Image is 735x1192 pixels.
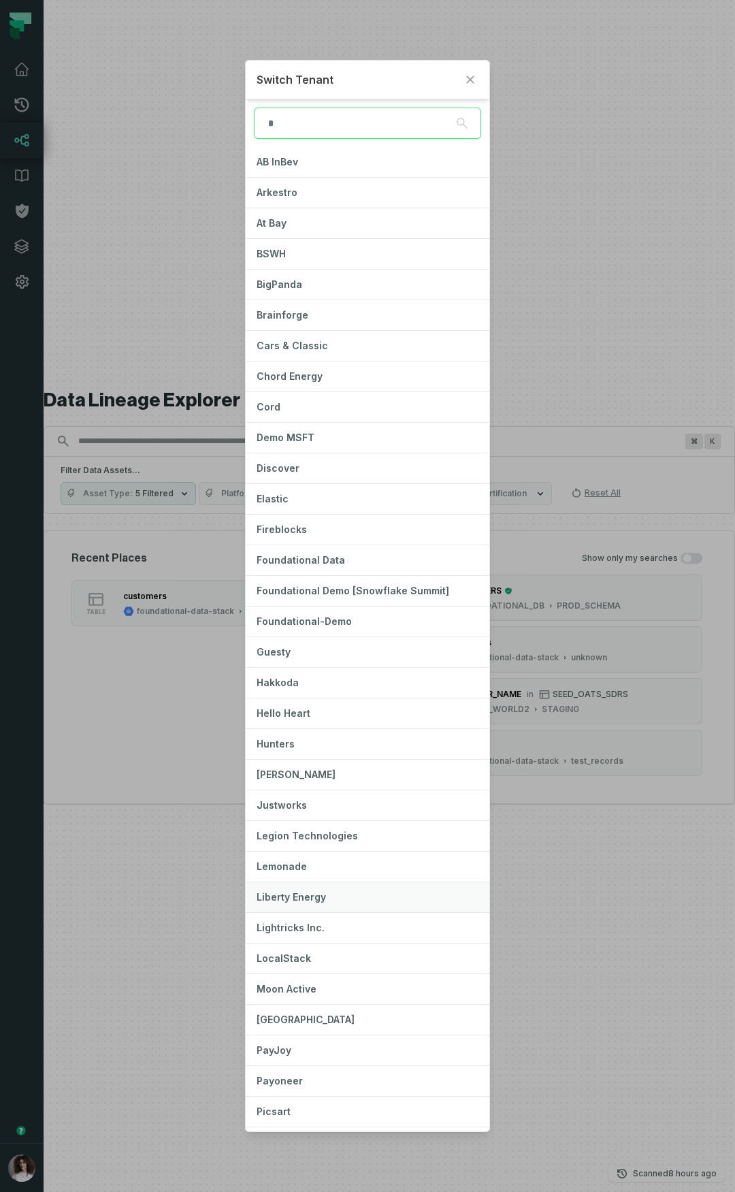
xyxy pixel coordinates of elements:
[246,392,489,422] button: Cord
[246,637,489,667] button: Guesty
[246,331,489,361] button: Cars & Classic
[257,860,307,872] span: Lemonade
[257,370,323,382] span: Chord Energy
[257,769,336,780] span: [PERSON_NAME]
[246,790,489,820] button: Justworks
[246,423,489,453] button: Demo MSFT
[246,361,489,391] button: Chord Energy
[246,821,489,851] button: Legion Technologies
[246,974,489,1004] button: Moon Active
[246,208,489,238] button: At Bay
[246,1097,489,1127] button: Picsart
[257,585,449,596] span: Foundational Demo [Snowflake Summit]
[257,278,302,290] span: BigPanda
[246,729,489,759] button: Hunters
[257,1075,303,1086] span: Payoneer
[257,340,328,351] span: Cars & Classic
[246,178,489,208] button: Arkestro
[246,300,489,330] button: Brainforge
[257,309,308,321] span: Brainforge
[257,983,316,995] span: Moon Active
[257,1106,291,1117] span: Picsart
[246,668,489,698] button: Hakkoda
[257,432,314,443] span: Demo MSFT
[246,760,489,790] button: [PERSON_NAME]
[462,71,478,88] button: Close
[257,401,280,413] span: Cord
[246,698,489,728] button: Hello Heart
[257,952,311,964] span: LocalStack
[257,187,297,198] span: Arkestro
[246,453,489,483] button: Discover
[257,646,291,658] span: Guesty
[246,576,489,606] button: Foundational Demo [Snowflake Summit]
[246,607,489,637] button: Foundational-Demo
[257,677,299,688] span: Hakkoda
[246,239,489,269] button: BSWH
[257,799,307,811] span: Justworks
[257,830,358,841] span: Legion Technologies
[246,1035,489,1065] button: PayJoy
[246,484,489,514] button: Elastic
[246,882,489,912] button: Liberty Energy
[257,1014,355,1025] span: [GEOGRAPHIC_DATA]
[257,707,310,719] span: Hello Heart
[257,493,289,504] span: Elastic
[257,738,295,750] span: Hunters
[246,147,489,177] button: AB InBev
[257,462,299,474] span: Discover
[246,515,489,545] button: Fireblocks
[246,944,489,973] button: LocalStack
[257,1044,291,1056] span: PayJoy
[246,545,489,575] button: Foundational Data
[257,554,345,566] span: Foundational Data
[246,852,489,882] button: Lemonade
[246,1066,489,1096] button: Payoneer
[257,523,307,535] span: Fireblocks
[257,891,326,903] span: Liberty Energy
[257,217,287,229] span: At Bay
[246,1005,489,1035] button: [GEOGRAPHIC_DATA]
[257,615,352,627] span: Foundational-Demo
[246,270,489,300] button: BigPanda
[257,922,325,933] span: Lightricks Inc.
[257,71,457,88] h2: Switch Tenant
[246,913,489,943] button: Lightricks Inc.
[257,248,286,259] span: BSWH
[257,156,298,167] span: AB InBev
